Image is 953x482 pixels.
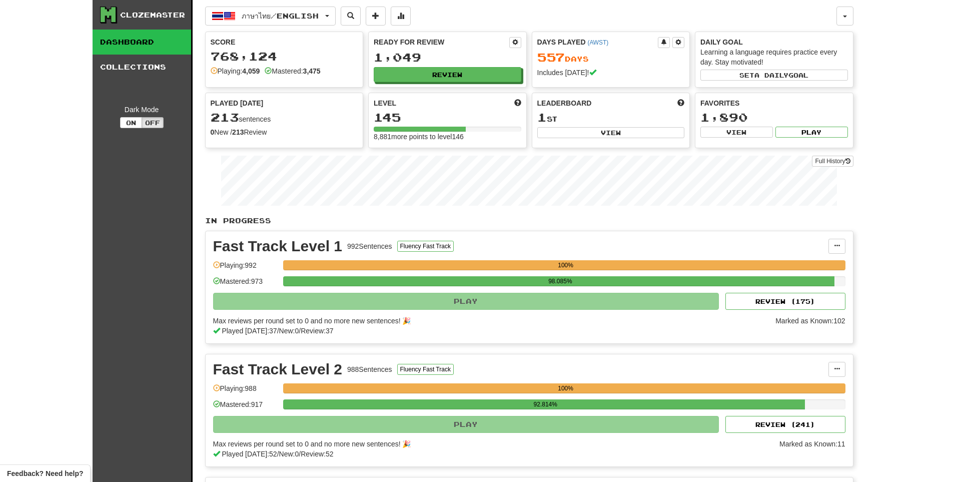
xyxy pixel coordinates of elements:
[775,127,848,138] button: Play
[514,98,521,108] span: Score more points to level up
[7,468,83,478] span: Open feedback widget
[374,111,521,124] div: 145
[299,327,301,335] span: /
[279,450,299,458] span: New: 0
[205,7,336,26] button: ภาษาไทย/English
[537,51,685,64] div: Day s
[374,51,521,64] div: 1,049
[211,127,358,137] div: New / Review
[301,450,333,458] span: Review: 52
[779,439,845,459] div: Marked as Known: 11
[366,7,386,26] button: Add sentence to collection
[301,327,333,335] span: Review: 37
[397,241,454,252] button: Fluency Fast Track
[211,50,358,63] div: 768,124
[93,55,191,80] a: Collections
[213,439,773,449] div: Max reviews per round set to 0 and no more new sentences! 🎉
[700,47,848,67] div: Learning a language requires practice every day. Stay motivated!
[211,128,215,136] strong: 0
[725,293,845,310] button: Review (175)
[213,362,343,377] div: Fast Track Level 2
[93,30,191,55] a: Dashboard
[677,98,684,108] span: This week in points, UTC
[286,276,834,286] div: 98.085%
[347,364,392,374] div: 988 Sentences
[299,450,301,458] span: /
[391,7,411,26] button: More stats
[279,327,299,335] span: New: 0
[700,37,848,47] div: Daily Goal
[537,50,565,64] span: 557
[211,98,264,108] span: Played [DATE]
[286,399,805,409] div: 92.814%
[120,10,185,20] div: Clozemaster
[374,132,521,142] div: 8,881 more points to level 146
[213,260,278,277] div: Playing: 992
[222,450,277,458] span: Played [DATE]: 52
[725,416,845,433] button: Review (241)
[211,110,239,124] span: 213
[374,98,396,108] span: Level
[211,37,358,47] div: Score
[277,450,279,458] span: /
[100,105,184,115] div: Dark Mode
[537,110,547,124] span: 1
[303,67,321,75] strong: 3,475
[537,98,592,108] span: Leaderboard
[537,111,685,124] div: st
[700,127,773,138] button: View
[812,156,853,167] a: Full History
[775,316,845,336] div: Marked as Known: 102
[374,67,521,82] button: Review
[341,7,361,26] button: Search sentences
[700,111,848,124] div: 1,890
[537,127,685,138] button: View
[211,111,358,124] div: sentences
[347,241,392,251] div: 992 Sentences
[213,239,343,254] div: Fast Track Level 1
[700,70,848,81] button: Seta dailygoal
[232,128,244,136] strong: 213
[222,327,277,335] span: Played [DATE]: 37
[213,399,278,416] div: Mastered: 917
[213,276,278,293] div: Mastered: 973
[142,117,164,128] button: Off
[213,383,278,400] div: Playing: 988
[242,12,319,20] span: ภาษาไทย / English
[286,260,845,270] div: 100%
[374,37,509,47] div: Ready for Review
[700,98,848,108] div: Favorites
[397,364,454,375] button: Fluency Fast Track
[537,37,658,47] div: Days Played
[120,117,142,128] button: On
[213,316,769,326] div: Max reviews per round set to 0 and no more new sentences! 🎉
[242,67,260,75] strong: 4,059
[537,68,685,78] div: Includes [DATE]!
[213,416,719,433] button: Play
[205,216,853,226] p: In Progress
[286,383,845,393] div: 100%
[213,293,719,310] button: Play
[754,72,788,79] span: a daily
[587,39,608,46] a: (AWST)
[277,327,279,335] span: /
[265,66,320,76] div: Mastered:
[211,66,260,76] div: Playing:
